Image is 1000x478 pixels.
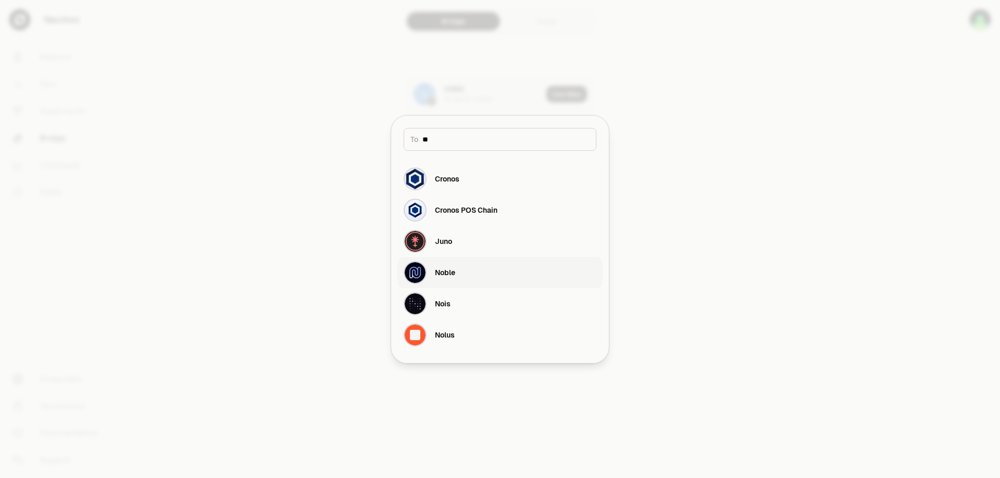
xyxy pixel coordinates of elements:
div: Cronos POS Chain [435,205,497,215]
img: Juno Logo [405,231,426,252]
button: Nois LogoNois [397,288,603,319]
button: Cronos POS Chain LogoCronos POS Chain [397,195,603,226]
div: Cronos [435,174,459,184]
img: Cronos POS Chain Logo [405,200,426,221]
div: Noble [435,267,455,278]
button: Noble LogoNoble [397,257,603,288]
img: Nolus Logo [405,325,426,345]
img: Noble Logo [405,262,426,283]
span: To [410,134,418,145]
div: Nolus [435,330,455,340]
button: Juno LogoJuno [397,226,603,257]
img: Cronos Logo [405,169,426,189]
div: Juno [435,236,452,247]
img: Nois Logo [405,293,426,314]
div: Nois [435,299,451,309]
button: Nolus LogoNolus [397,319,603,351]
button: Cronos LogoCronos [397,163,603,195]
